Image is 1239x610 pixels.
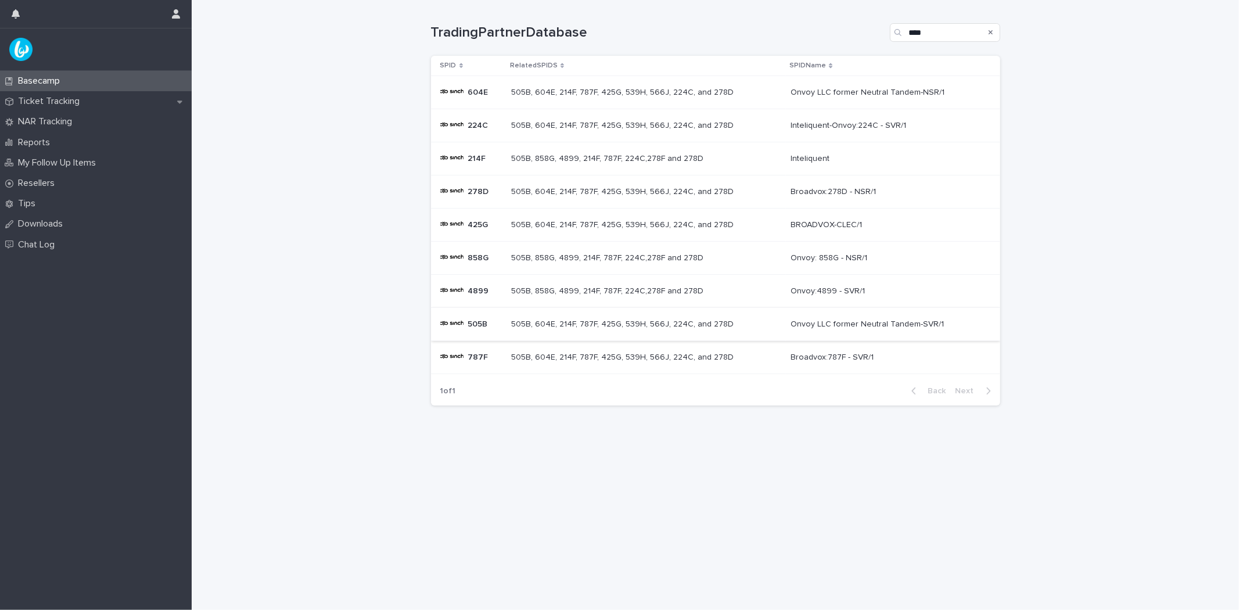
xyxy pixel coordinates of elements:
[431,377,465,406] p: 1 of 1
[431,341,1000,374] tr: 787F787F 505B, 604E, 214F, 787F, 425G, 539H, 566J, 224C, and 278D505B, 604E, 214F, 787F, 425G, 53...
[468,152,489,164] p: 214F
[902,386,951,396] button: Back
[921,387,946,395] span: Back
[9,38,33,61] img: UPKZpZA3RCu7zcH4nw8l
[431,175,1000,209] tr: 278D278D 505B, 604E, 214F, 787F, 425G, 539H, 566J, 224C, and 278D505B, 604E, 214F, 787F, 425G, 53...
[511,185,736,197] p: 505B, 604E, 214F, 787F, 425G, 539H, 566J, 224C, and 278D
[791,317,946,329] p: Onvoy LLC former Neutral Tandem-SVR/1
[431,142,1000,175] tr: 214F214F 505B, 858G, 4899, 214F, 787F, 224C,278F and 278D505B, 858G, 4899, 214F, 787F, 224C,278F ...
[431,209,1000,242] tr: 425G425G 505B, 604E, 214F, 787F, 425G, 539H, 566J, 224C, and 278D505B, 604E, 214F, 787F, 425G, 53...
[13,239,64,250] p: Chat Log
[13,76,69,87] p: Basecamp
[13,137,59,148] p: Reports
[468,85,491,98] p: 604E
[13,96,89,107] p: Ticket Tracking
[791,119,908,131] p: Inteliquent-Onvoy:224C - SVR/1
[440,59,457,72] p: SPID
[468,251,491,263] p: 858G
[13,198,45,209] p: Tips
[791,284,867,296] p: Onvoy:4899 - SVR/1
[956,387,981,395] span: Next
[791,251,870,263] p: Onvoy: 858G - NSR/1
[468,317,490,329] p: 505B
[511,284,706,296] p: 505B, 858G, 4899, 214F, 787F, 224C,278F and 278D
[13,157,105,168] p: My Follow Up Items
[468,284,491,296] p: 4899
[511,152,706,164] p: 505B, 858G, 4899, 214F, 787F, 224C,278F and 278D
[13,178,64,189] p: Resellers
[431,24,885,41] h1: TradingPartnerDatabase
[468,119,491,131] p: 224C
[791,185,878,197] p: Broadvox:278D - NSR/1
[511,317,736,329] p: 505B, 604E, 214F, 787F, 425G, 539H, 566J, 224C, and 278D
[13,116,81,127] p: NAR Tracking
[511,350,736,363] p: 505B, 604E, 214F, 787F, 425G, 539H, 566J, 224C, and 278D
[431,308,1000,341] tr: 505B505B 505B, 604E, 214F, 787F, 425G, 539H, 566J, 224C, and 278D505B, 604E, 214F, 787F, 425G, 53...
[511,85,736,98] p: 505B, 604E, 214F, 787F, 425G, 539H, 566J, 224C, and 278D
[791,350,876,363] p: Broadvox:787F - SVR/1
[468,218,491,230] p: 425G
[511,218,736,230] p: 505B, 604E, 214F, 787F, 425G, 539H, 566J, 224C, and 278D
[951,386,1000,396] button: Next
[791,218,864,230] p: BROADVOX-CLEC/1
[431,275,1000,308] tr: 48994899 505B, 858G, 4899, 214F, 787F, 224C,278F and 278D505B, 858G, 4899, 214F, 787F, 224C,278F ...
[791,85,947,98] p: Onvoy LLC former Neutral Tandem-NSR/1
[431,109,1000,142] tr: 224C224C 505B, 604E, 214F, 787F, 425G, 539H, 566J, 224C, and 278D505B, 604E, 214F, 787F, 425G, 53...
[468,185,491,197] p: 278D
[890,23,1000,42] input: Search
[511,251,706,263] p: 505B, 858G, 4899, 214F, 787F, 224C,278F and 278D
[431,242,1000,275] tr: 858G858G 505B, 858G, 4899, 214F, 787F, 224C,278F and 278D505B, 858G, 4899, 214F, 787F, 224C,278F ...
[791,152,832,164] p: Inteliquent
[13,218,72,229] p: Downloads
[511,119,736,131] p: 505B, 604E, 214F, 787F, 425G, 539H, 566J, 224C, and 278D
[789,59,826,72] p: SPIDName
[431,76,1000,109] tr: 604E604E 505B, 604E, 214F, 787F, 425G, 539H, 566J, 224C, and 278D505B, 604E, 214F, 787F, 425G, 53...
[510,59,558,72] p: RelatedSPIDS
[468,350,491,363] p: 787F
